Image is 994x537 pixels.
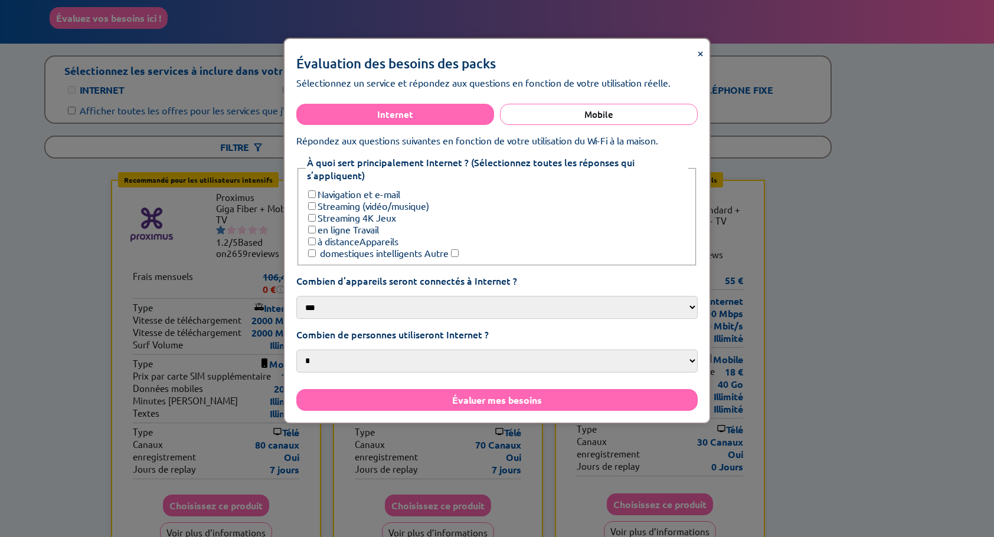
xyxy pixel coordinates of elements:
input: Streaming (vidéo/musique) [308,202,316,210]
legend: À quoi sert principalement Internet ? (Sélectionnez toutes les réponses qui s’appliquent) [306,156,688,182]
span: × [697,45,704,60]
button: Mobile [500,104,698,125]
label: Combien de personnes utiliseront Internet ? [296,328,698,341]
input: en ligne Travail [308,226,316,233]
button: Évaluer mes besoins [296,389,698,411]
h2: Évaluation des besoins des packs [296,55,698,72]
input: Streaming 4K Jeux [308,214,316,222]
font: Appareils [306,188,460,259]
label: Streaming (vidéo/musique) [306,200,429,212]
label: Combien d’appareils seront connectés à Internet ? [296,274,698,287]
input: à distance [308,238,316,245]
input: Navigation et e-mail [308,190,316,198]
p: Sélectionnez un service et répondez aux questions en fonction de votre utilisation réelle. [296,77,698,88]
p: Répondez aux questions suivantes en fonction de votre utilisation du Wi-Fi à la maison. [296,134,698,146]
label: Streaming 4K Jeux [306,212,396,223]
label: à distance [306,235,359,247]
label: en ligne Travail [306,223,379,235]
label: Navigation et e-mail [306,188,400,200]
button: Internet [296,104,494,125]
label: domestiques intelligents Autre [320,247,460,259]
input: domestiques intelligents Autre [451,249,459,257]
